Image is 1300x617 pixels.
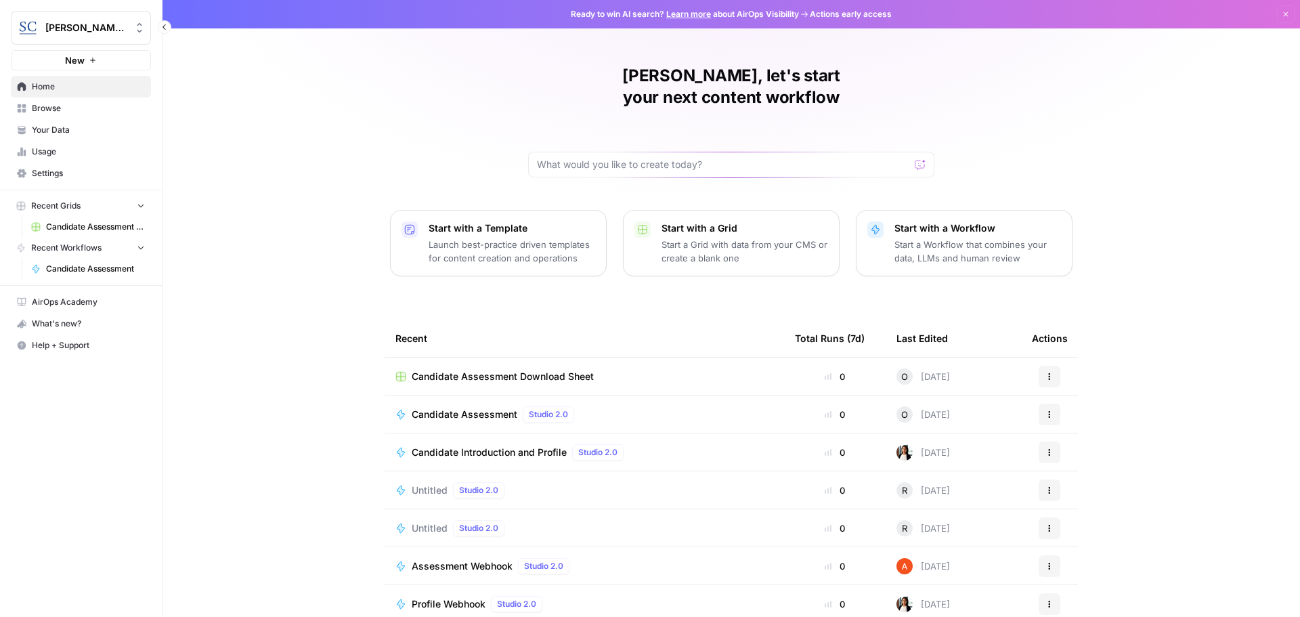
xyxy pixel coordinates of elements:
div: [DATE] [896,558,950,574]
span: New [65,54,85,67]
span: [PERSON_NAME] [GEOGRAPHIC_DATA] [45,21,127,35]
span: Studio 2.0 [578,446,617,459]
div: What's new? [12,314,150,334]
button: Start with a WorkflowStart a Workflow that combines your data, LLMs and human review [856,210,1072,276]
button: Help + Support [11,335,151,356]
a: Learn more [666,9,711,19]
div: 0 [795,597,875,611]
a: Candidate AssessmentStudio 2.0 [395,406,773,423]
span: R [902,522,907,535]
div: [DATE] [896,368,950,385]
div: Last Edited [896,320,948,357]
p: Start with a Workflow [894,221,1061,235]
button: Recent Workflows [11,238,151,258]
div: Total Runs (7d) [795,320,865,357]
span: O [901,408,908,421]
a: Browse [11,98,151,119]
img: xqjo96fmx1yk2e67jao8cdkou4un [896,596,913,612]
span: Studio 2.0 [497,598,536,610]
span: Studio 2.0 [459,484,498,496]
div: 0 [795,408,875,421]
span: Studio 2.0 [524,560,563,572]
span: Usage [32,146,145,158]
button: New [11,50,151,70]
a: Assessment WebhookStudio 2.0 [395,558,773,574]
div: 0 [795,522,875,535]
span: R [902,484,907,497]
span: Untitled [412,484,448,497]
div: Actions [1032,320,1068,357]
span: Studio 2.0 [529,408,568,421]
p: Start with a Template [429,221,595,235]
button: Start with a GridStart a Grid with data from your CMS or create a blank one [623,210,840,276]
button: Workspace: Stanton Chase Nashville [11,11,151,45]
h1: [PERSON_NAME], let's start your next content workflow [528,65,934,108]
div: [DATE] [896,406,950,423]
div: [DATE] [896,444,950,461]
span: Settings [32,167,145,179]
button: Start with a TemplateLaunch best-practice driven templates for content creation and operations [390,210,607,276]
a: Usage [11,141,151,163]
span: Assessment Webhook [412,559,513,573]
img: Stanton Chase Nashville Logo [16,16,40,40]
input: What would you like to create today? [537,158,909,171]
span: AirOps Academy [32,296,145,308]
a: Candidate Introduction and ProfileStudio 2.0 [395,444,773,461]
span: Candidate Assessment [412,408,517,421]
span: Recent Grids [31,200,81,212]
span: Candidate Assessment [46,263,145,275]
span: Your Data [32,124,145,136]
img: cje7zb9ux0f2nqyv5qqgv3u0jxek [896,558,913,574]
button: Recent Grids [11,196,151,216]
span: Candidate Introduction and Profile [412,446,567,459]
div: [DATE] [896,596,950,612]
p: Start a Workflow that combines your data, LLMs and human review [894,238,1061,265]
span: Profile Webhook [412,597,485,611]
a: UntitledStudio 2.0 [395,520,773,536]
a: Your Data [11,119,151,141]
span: Recent Workflows [31,242,102,254]
a: AirOps Academy [11,291,151,313]
div: [DATE] [896,482,950,498]
span: Candidate Assessment Download Sheet [412,370,594,383]
span: Ready to win AI search? about AirOps Visibility [571,8,799,20]
a: Candidate Assessment Download Sheet [25,216,151,238]
button: What's new? [11,313,151,335]
div: 0 [795,484,875,497]
a: Settings [11,163,151,184]
span: Untitled [412,522,448,535]
span: Home [32,81,145,93]
a: Home [11,76,151,98]
span: Candidate Assessment Download Sheet [46,221,145,233]
p: Start a Grid with data from your CMS or create a blank one [662,238,828,265]
p: Start with a Grid [662,221,828,235]
span: Browse [32,102,145,114]
a: Candidate Assessment Download Sheet [395,370,773,383]
span: O [901,370,908,383]
div: 0 [795,446,875,459]
div: 0 [795,559,875,573]
span: Studio 2.0 [459,522,498,534]
a: UntitledStudio 2.0 [395,482,773,498]
span: Help + Support [32,339,145,352]
img: xqjo96fmx1yk2e67jao8cdkou4un [896,444,913,461]
a: Candidate Assessment [25,258,151,280]
a: Profile WebhookStudio 2.0 [395,596,773,612]
div: 0 [795,370,875,383]
div: [DATE] [896,520,950,536]
div: Recent [395,320,773,357]
span: Actions early access [810,8,892,20]
p: Launch best-practice driven templates for content creation and operations [429,238,595,265]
